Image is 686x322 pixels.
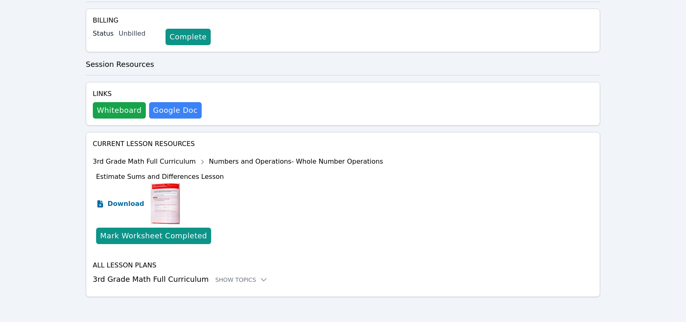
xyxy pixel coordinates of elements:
[93,274,594,285] h3: 3rd Grade Math Full Curriculum
[93,155,383,169] div: 3rd Grade Math Full Curriculum Numbers and Operations- Whole Number Operations
[96,183,144,224] a: Download
[93,139,594,149] h4: Current Lesson Resources
[93,260,594,270] h4: All Lesson Plans
[93,102,146,119] button: Whiteboard
[86,59,601,70] h3: Session Resources
[93,16,594,25] h4: Billing
[166,29,211,45] a: Complete
[119,29,159,39] div: Unbilled
[215,276,268,284] button: Show Topics
[151,183,180,224] img: Estimate Sums and Differences Lesson
[108,199,144,209] span: Download
[93,29,114,39] label: Status
[93,89,202,99] h4: Links
[149,102,202,119] a: Google Doc
[96,228,211,244] button: Mark Worksheet Completed
[100,230,207,242] div: Mark Worksheet Completed
[96,173,224,180] span: Estimate Sums and Differences Lesson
